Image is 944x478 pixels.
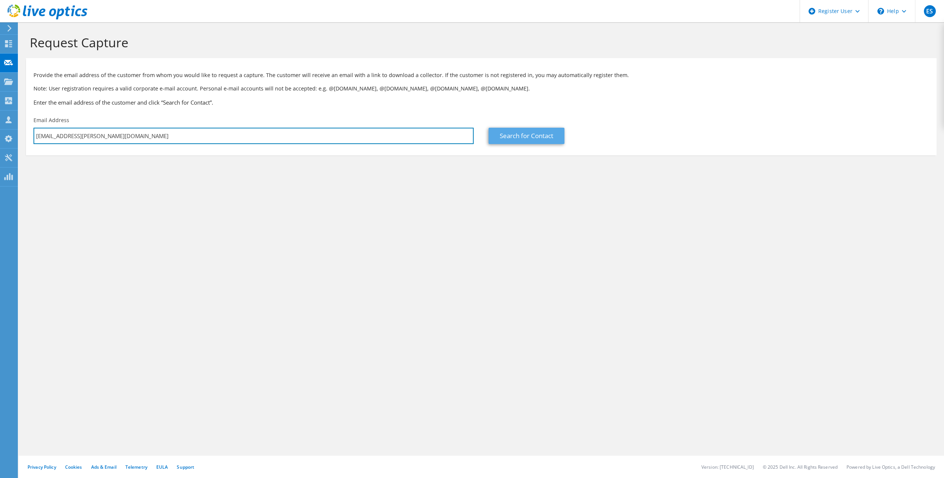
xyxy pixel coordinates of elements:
[156,464,168,470] a: EULA
[28,464,56,470] a: Privacy Policy
[701,464,754,470] li: Version: [TECHNICAL_ID]
[33,98,929,106] h3: Enter the email address of the customer and click “Search for Contact”.
[30,35,929,50] h1: Request Capture
[847,464,935,470] li: Powered by Live Optics, a Dell Technology
[91,464,116,470] a: Ads & Email
[33,117,69,124] label: Email Address
[877,8,884,15] svg: \n
[33,71,929,79] p: Provide the email address of the customer from whom you would like to request a capture. The cust...
[65,464,82,470] a: Cookies
[924,5,936,17] span: ES
[125,464,147,470] a: Telemetry
[763,464,838,470] li: © 2025 Dell Inc. All Rights Reserved
[177,464,194,470] a: Support
[489,128,564,144] a: Search for Contact
[33,85,929,93] p: Note: User registration requires a valid corporate e-mail account. Personal e-mail accounts will ...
